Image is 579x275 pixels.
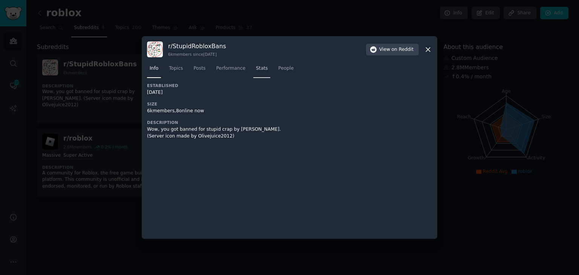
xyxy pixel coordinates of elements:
[366,44,419,56] button: Viewon Reddit
[168,52,226,57] div: 6k members since [DATE]
[147,63,161,78] a: Info
[213,63,248,78] a: Performance
[147,41,163,57] img: StupidRobloxBans
[150,65,158,72] span: Info
[147,126,289,139] div: Wow, you got banned for stupid crap by [PERSON_NAME]. (Server icon made by Olivejuice2012)
[147,108,289,115] div: 6k members, 8 online now
[253,63,270,78] a: Stats
[147,83,289,88] h3: Established
[169,65,183,72] span: Topics
[147,101,289,107] h3: Size
[166,63,185,78] a: Topics
[256,65,268,72] span: Stats
[168,42,226,50] h3: r/ StupidRobloxBans
[191,63,208,78] a: Posts
[392,46,414,53] span: on Reddit
[379,46,414,53] span: View
[147,120,289,125] h3: Description
[278,65,294,72] span: People
[216,65,245,72] span: Performance
[276,63,296,78] a: People
[193,65,205,72] span: Posts
[147,89,289,96] div: [DATE]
